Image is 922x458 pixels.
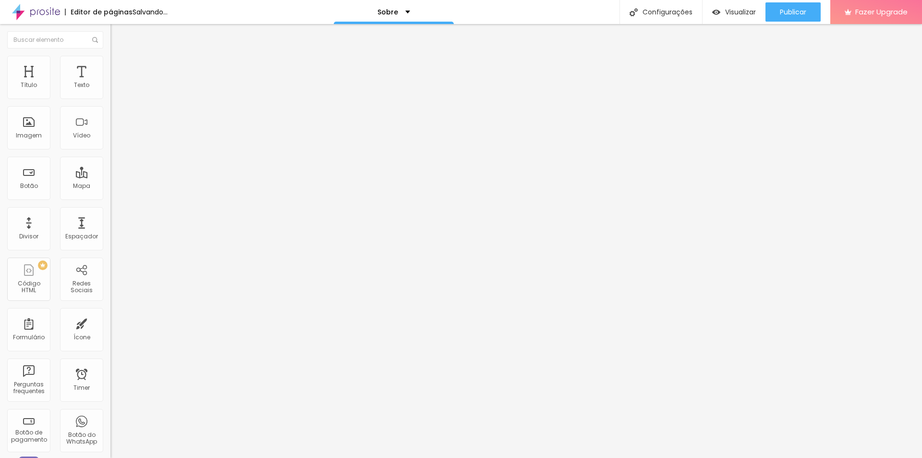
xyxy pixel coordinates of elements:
[92,37,98,43] img: Icone
[73,183,90,189] div: Mapa
[74,82,89,88] div: Texto
[21,82,37,88] div: Título
[110,24,922,458] iframe: Editor
[630,8,638,16] img: Icone
[10,381,48,395] div: Perguntas frequentes
[725,8,756,16] span: Visualizar
[10,429,48,443] div: Botão de pagamento
[73,384,90,391] div: Timer
[712,8,720,16] img: view-1.svg
[780,8,806,16] span: Publicar
[703,2,765,22] button: Visualizar
[377,9,398,15] p: Sobre
[10,280,48,294] div: Código HTML
[133,9,168,15] div: Salvando...
[65,233,98,240] div: Espaçador
[73,334,90,341] div: Ícone
[20,183,38,189] div: Botão
[765,2,821,22] button: Publicar
[73,132,90,139] div: Vídeo
[62,280,100,294] div: Redes Sociais
[65,9,133,15] div: Editor de páginas
[855,8,908,16] span: Fazer Upgrade
[16,132,42,139] div: Imagem
[7,31,103,49] input: Buscar elemento
[19,233,38,240] div: Divisor
[13,334,45,341] div: Formulário
[62,432,100,446] div: Botão do WhatsApp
